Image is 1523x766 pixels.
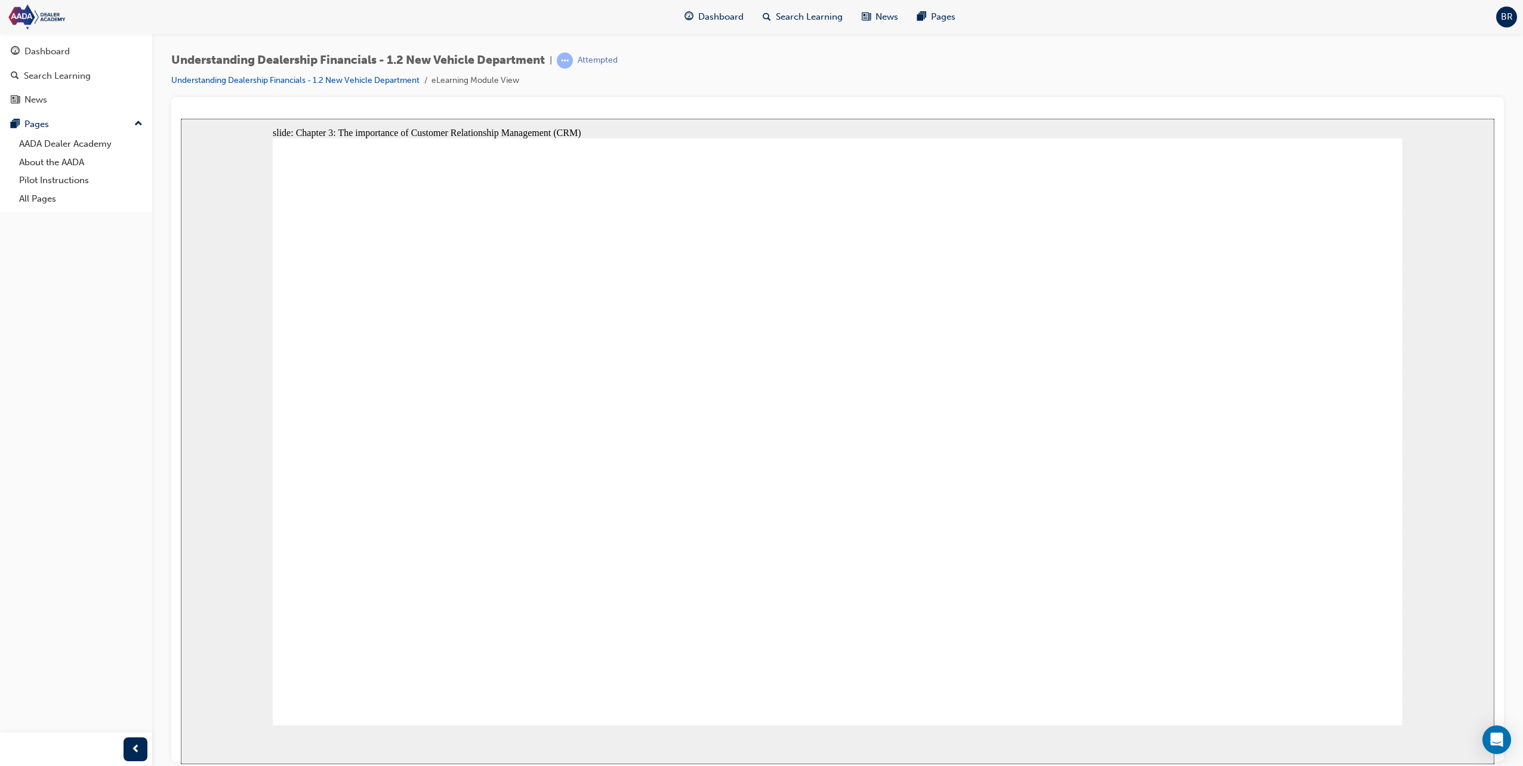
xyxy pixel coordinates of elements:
a: Search Learning [5,65,147,87]
a: About the AADA [14,153,147,172]
a: All Pages [14,190,147,208]
span: search-icon [11,71,19,82]
div: News [24,93,47,107]
span: Understanding Dealership Financials - 1.2 New Vehicle Department [171,54,545,67]
a: news-iconNews [852,5,908,29]
div: Pages [24,118,49,131]
span: up-icon [134,116,143,132]
li: eLearning Module View [431,74,519,88]
button: DashboardSearch LearningNews [5,38,147,113]
button: Pages [5,113,147,135]
span: prev-icon [131,742,140,757]
a: guage-iconDashboard [675,5,753,29]
div: Open Intercom Messenger [1482,725,1511,754]
span: Dashboard [698,10,744,24]
div: Search Learning [24,69,91,83]
a: AADA Dealer Academy [14,135,147,153]
span: pages-icon [917,10,926,24]
span: learningRecordVerb_ATTEMPT-icon [557,52,573,69]
span: Pages [931,10,955,24]
a: search-iconSearch Learning [753,5,852,29]
button: BR [1496,7,1517,27]
span: | [550,54,552,67]
span: news-icon [862,10,871,24]
a: Pilot Instructions [14,171,147,190]
span: guage-icon [11,47,20,57]
img: Trak [6,4,143,30]
div: Attempted [578,55,618,66]
span: guage-icon [685,10,693,24]
span: news-icon [11,95,20,106]
span: News [875,10,898,24]
span: Search Learning [776,10,843,24]
div: Dashboard [24,45,70,58]
a: News [5,89,147,111]
a: pages-iconPages [908,5,965,29]
a: Understanding Dealership Financials - 1.2 New Vehicle Department [171,75,420,85]
span: BR [1501,10,1513,24]
span: search-icon [763,10,771,24]
span: pages-icon [11,119,20,130]
a: Dashboard [5,41,147,63]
